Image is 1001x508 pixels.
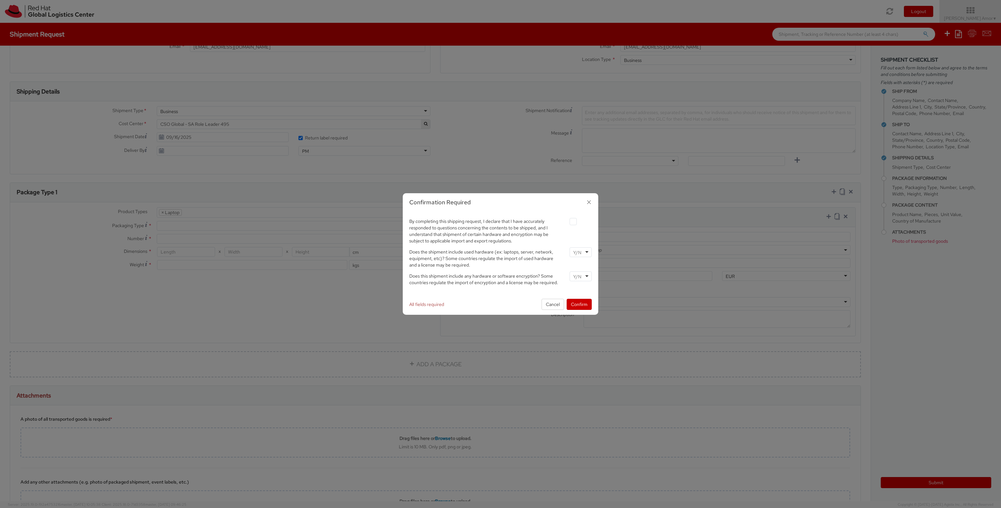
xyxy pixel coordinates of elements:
[567,299,592,310] button: Confirm
[409,249,553,268] span: Does the shipment include used hardware (ex: laptops, server, network, equipment, etc)? Some coun...
[573,273,583,280] input: Y/N
[409,273,558,285] span: Does this shipment include any hardware or software encryption? Some countries regulate the impor...
[409,198,592,207] h3: Confirmation Required
[409,301,444,307] span: All fields required
[542,299,564,310] button: Cancel
[409,218,548,244] span: By completing this shipping request, I declare that I have accurately responded to questions conc...
[573,249,583,256] input: Y/N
